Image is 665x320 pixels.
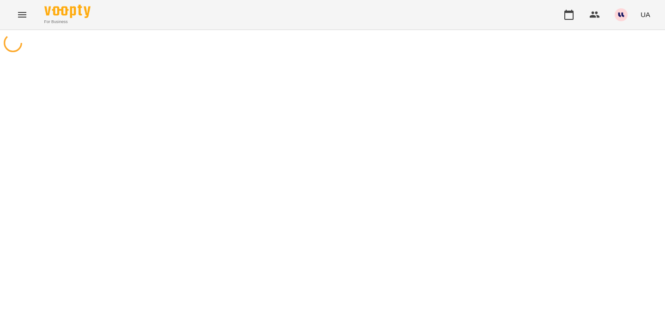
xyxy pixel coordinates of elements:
span: UA [641,10,650,19]
span: For Business [44,19,91,25]
img: 1255ca683a57242d3abe33992970777d.jpg [615,8,628,21]
img: Voopty Logo [44,5,91,18]
button: UA [637,6,654,23]
button: Menu [11,4,33,26]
